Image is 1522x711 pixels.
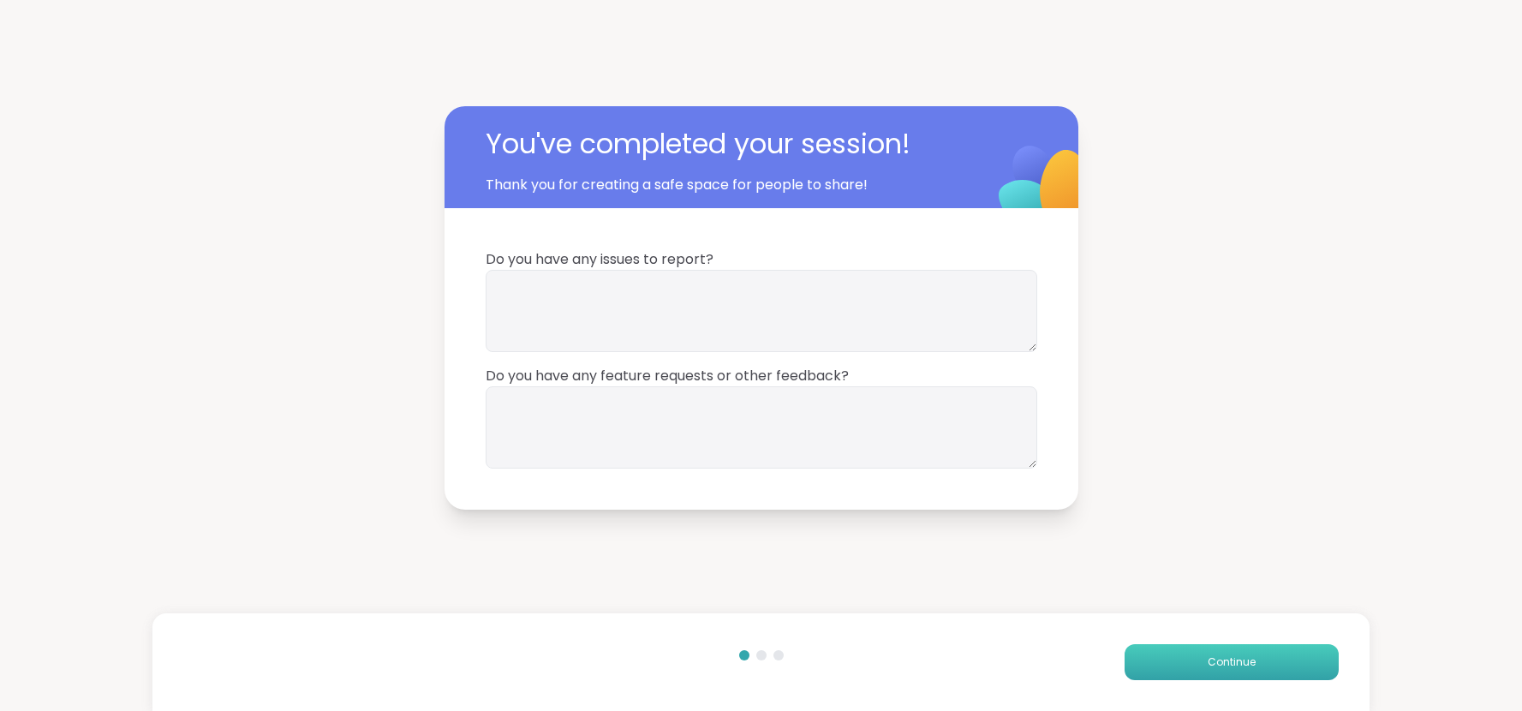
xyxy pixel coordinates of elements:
[1125,644,1339,680] button: Continue
[486,123,982,164] span: You've completed your session!
[1208,654,1256,670] span: Continue
[486,175,957,195] span: Thank you for creating a safe space for people to share!
[486,249,1037,270] span: Do you have any issues to report?
[958,101,1129,272] img: ShareWell Logomark
[486,366,1037,386] span: Do you have any feature requests or other feedback?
